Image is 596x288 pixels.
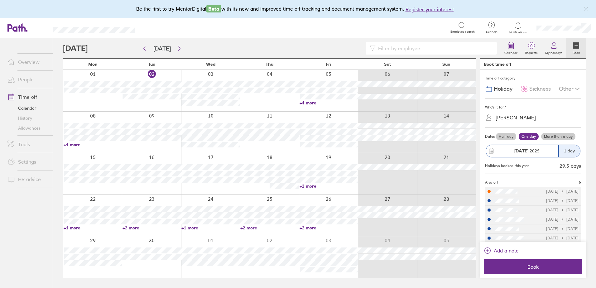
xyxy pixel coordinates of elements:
a: Calendar [2,103,53,113]
div: [DATE] [DATE] [546,217,579,222]
button: Register your interest [406,6,454,13]
span: Book [488,264,578,270]
a: 0Requests [521,38,541,58]
div: 1 day [558,145,580,157]
span: Fri [326,62,331,67]
div: [DATE] [DATE] [546,189,579,194]
button: [DATE] [148,43,176,54]
span: Sun [442,62,450,67]
a: +1 more [181,225,240,231]
label: Requests [521,49,541,55]
span: Dates [485,134,495,139]
a: Allowances [2,123,53,133]
a: HR advice [2,173,53,185]
span: Beta [206,5,221,12]
label: More than a day [541,133,575,140]
input: Filter by employee [376,42,493,54]
span: Notifications [508,31,528,34]
label: Half day [496,133,516,140]
button: Book [484,259,582,274]
span: Get help [482,30,502,34]
span: 0 [521,43,541,48]
label: Book [569,49,584,55]
span: 2025 [514,148,540,153]
a: Overview [2,56,53,68]
a: Time off [2,91,53,103]
a: People [2,73,53,86]
div: [PERSON_NAME] [496,115,536,121]
div: [DATE] [DATE] [546,199,579,203]
span: Sat [384,62,391,67]
button: [DATE] 20251 day [485,142,581,161]
label: Calendar [501,49,521,55]
label: One day [519,133,539,140]
a: +1 more [64,225,122,231]
div: [DATE] [DATE] [546,227,579,231]
label: My holidays [541,49,566,55]
span: Mon [88,62,98,67]
a: +4 more [300,100,358,106]
a: Notifications [508,21,528,34]
div: Holidays booked this year [485,164,529,168]
span: Add a note [494,246,519,256]
a: History [2,113,53,123]
div: Who's it for? [485,103,581,112]
a: Settings [2,156,53,168]
div: [DATE] [DATE] [546,208,579,212]
div: Other [559,83,581,95]
button: Add a note [484,246,519,256]
strong: [DATE] [514,148,528,154]
div: 29.5 days [560,163,581,169]
a: My holidays [541,38,566,58]
div: [DATE] [DATE] [546,236,579,240]
div: Search [151,25,167,30]
div: Book time off [484,62,512,67]
a: +2 more [300,183,358,189]
span: Employee search [450,30,475,34]
a: +2 more [240,225,299,231]
a: +4 more [64,142,122,147]
span: Sickness [529,86,551,92]
a: Tools [2,138,53,151]
a: Book [566,38,586,58]
a: +2 more [300,225,358,231]
span: Wed [206,62,215,67]
div: Be the first to try MentorDigital with its new and improved time off tracking and document manage... [136,5,460,13]
div: Time off category [485,74,581,83]
span: Thu [266,62,273,67]
span: 6 [579,180,581,185]
a: +2 more [123,225,181,231]
span: Holiday [494,86,512,92]
span: Also off [485,180,498,185]
span: Tue [148,62,155,67]
a: Calendar [501,38,521,58]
